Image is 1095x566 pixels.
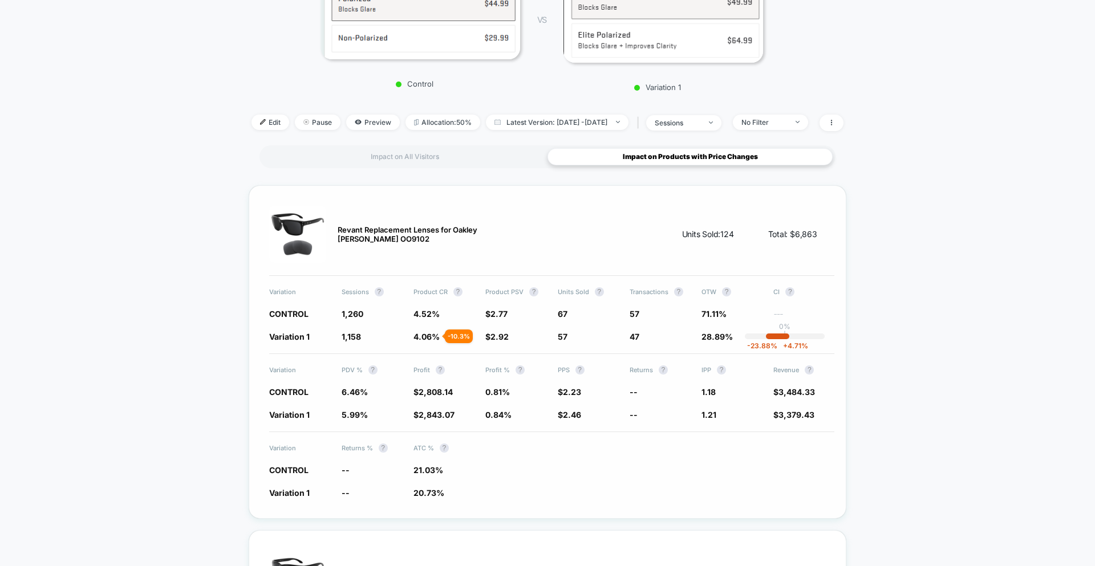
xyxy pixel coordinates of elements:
img: calendar [494,119,501,125]
button: ? [529,287,538,296]
span: ATC % [413,443,474,453]
span: CONTROL [269,309,309,319]
span: 4.71 % [777,341,808,350]
span: VS [537,15,546,25]
span: --- [773,311,834,319]
span: 5.99% [342,410,368,420]
span: Sessions [342,287,402,296]
img: end [796,121,800,123]
span: Returns [630,365,690,374]
p: Variation 1 [558,83,757,92]
span: Pause [295,115,340,130]
span: -- [342,488,350,498]
span: CONTROL [269,465,309,475]
span: Product CR [413,287,474,296]
span: 1.18 [701,387,716,397]
span: Units Sold: 124 [682,229,734,240]
button: ? [575,365,585,374]
span: -- [630,410,638,420]
span: Variation [269,365,330,374]
span: 57 [558,332,567,341]
span: PDV % [342,365,402,374]
span: -- [630,387,638,397]
div: Impact on All Visitors [262,148,547,165]
img: end [616,121,620,123]
button: ? [805,365,814,374]
span: Variation 1 [269,488,310,498]
p: Control [315,79,514,88]
span: OTW [701,287,762,296]
span: 71.11% [701,309,727,319]
button: ? [659,365,668,374]
span: -- [342,465,350,475]
button: ? [516,365,525,374]
span: 20.73% [413,488,444,498]
button: ? [595,287,604,296]
span: Variation 1 [269,410,310,420]
button: ? [674,287,683,296]
span: 67 [558,309,567,319]
span: 1,260 [342,309,363,319]
span: 57 [630,309,639,319]
img: Revant Replacement Lenses for Oakley Holbrook OO9102 [269,206,326,263]
span: Allocation: 50% [405,115,480,130]
span: Variation [269,287,330,296]
span: CONTROL [269,387,309,397]
span: 0.81% [485,387,510,397]
span: Variation [269,443,330,453]
button: ? [368,365,378,374]
span: Profit % [485,365,546,374]
span: Variation 1 [269,332,310,341]
span: 4.52% [413,309,440,319]
span: CI [773,287,834,296]
div: - 10.3 % [445,329,473,343]
span: 1.21 [701,410,716,420]
span: Returns % [342,443,402,453]
span: -23.88 % [747,341,777,350]
span: IPP [701,365,762,374]
img: end [709,121,713,124]
span: | [634,115,646,131]
span: Edit [252,115,289,130]
button: ? [379,443,388,453]
span: Units Sold [558,287,618,296]
button: ? [375,287,384,296]
span: + [783,341,788,350]
span: 1,158 [342,332,361,341]
span: 0.84% [485,410,512,420]
span: 4.06% [413,332,440,341]
span: $3,484.33 [773,387,815,397]
span: 47 [630,332,639,341]
span: $2,808.14 [413,387,453,397]
span: $2.23 [558,387,581,397]
span: $3,379.43 [773,410,814,420]
button: ? [453,287,463,296]
span: Product PSV [485,287,546,296]
button: ? [785,287,794,296]
p: | [784,331,786,339]
img: end [303,119,309,125]
span: 21.03% [413,465,443,475]
span: Latest Version: [DATE] - [DATE] [486,115,628,130]
button: ? [440,443,449,453]
div: Impact on Products with Price Changes [547,148,833,165]
button: ? [436,365,445,374]
span: $2.92 [485,332,509,341]
span: 6.46% [342,387,368,397]
img: edit [260,119,266,125]
span: Profit [413,365,474,374]
span: $2,843.07 [413,410,455,420]
span: Preview [346,115,400,130]
button: ? [722,287,731,296]
span: Transactions [630,287,690,296]
span: PPS [558,365,618,374]
span: 28.89% [701,332,733,341]
span: $2.77 [485,309,508,319]
span: Total: $ 6,863 [768,229,817,240]
p: 0% [779,322,790,331]
span: Revenue [773,365,834,374]
button: ? [717,365,726,374]
div: sessions [655,119,700,127]
img: rebalance [414,119,419,125]
div: No Filter [741,118,787,127]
